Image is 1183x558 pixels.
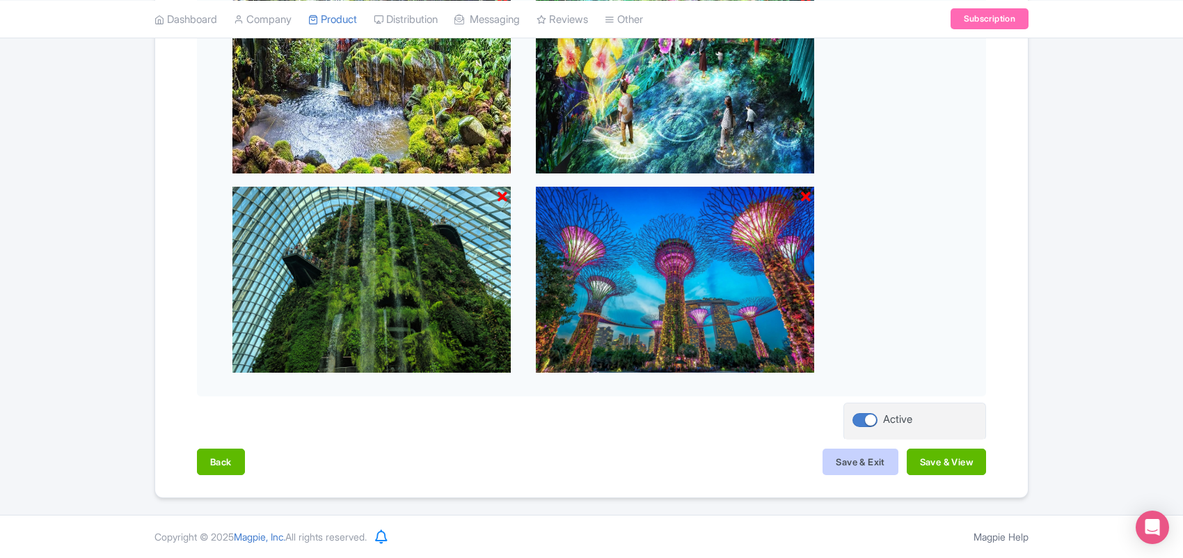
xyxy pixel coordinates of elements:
[974,531,1029,543] a: Magpie Help
[1136,511,1169,544] div: Open Intercom Messenger
[823,449,898,475] button: Save & Exit
[146,529,375,544] div: Copyright © 2025 All rights reserved.
[907,449,986,475] button: Save & View
[197,449,245,475] button: Back
[951,8,1029,29] a: Subscription
[232,187,511,373] img: gxn3wh9xxsmddwd9gj7f.jpg
[536,187,814,373] img: xntldxzfecflnree3fxw.jpg
[883,412,912,428] div: Active
[234,531,285,543] span: Magpie, Inc.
